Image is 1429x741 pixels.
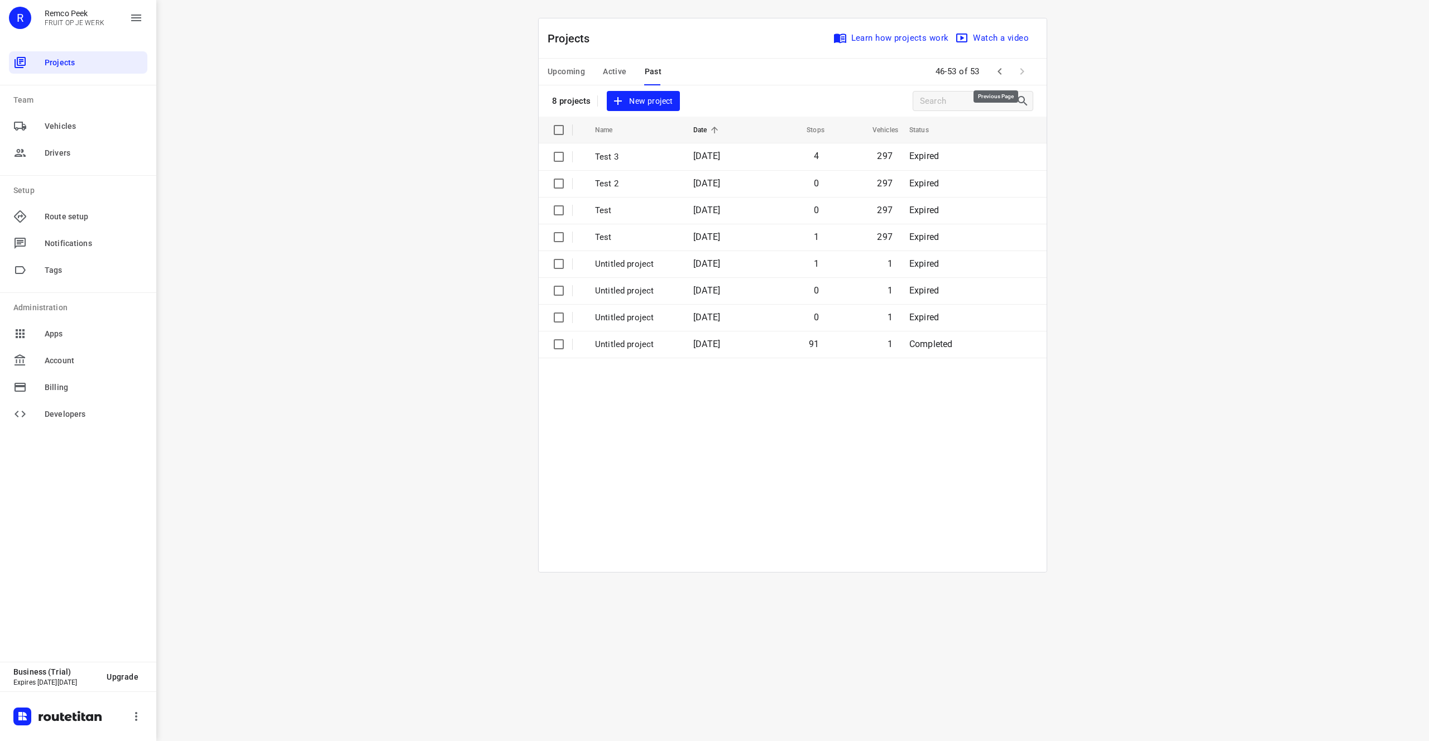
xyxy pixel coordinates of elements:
div: Tags [9,259,147,281]
div: Apps [9,323,147,345]
span: Status [909,123,943,137]
span: 0 [814,285,819,296]
span: Upgrade [107,672,138,681]
span: 1 [814,258,819,269]
button: Upgrade [98,667,147,687]
span: 297 [877,151,893,161]
span: 1 [814,232,819,242]
div: R [9,7,31,29]
span: Expired [909,232,939,242]
span: 297 [877,205,893,215]
span: 1 [888,258,893,269]
span: 1 [888,312,893,323]
p: Business (Trial) [13,667,98,676]
span: [DATE] [693,151,720,161]
span: Stops [792,123,824,137]
span: Projects [45,57,143,69]
span: Route setup [45,211,143,223]
span: 0 [814,178,819,189]
div: Notifications [9,232,147,254]
span: Notifications [45,238,143,249]
p: Expires [DATE][DATE] [13,679,98,686]
p: Team [13,94,147,106]
span: Expired [909,258,939,269]
div: Route setup [9,205,147,228]
span: Vehicles [45,121,143,132]
span: 0 [814,312,819,323]
p: FRUIT OP JE WERK [45,19,104,27]
span: 1 [888,339,893,349]
span: Active [603,65,626,79]
span: Name [595,123,627,137]
p: Setup [13,185,147,196]
p: Test 3 [595,151,677,163]
span: Expired [909,178,939,189]
span: Drivers [45,147,143,159]
span: 4 [814,151,819,161]
div: Search [1016,94,1033,108]
span: New project [613,94,673,108]
p: Untitled project [595,285,677,297]
span: [DATE] [693,285,720,296]
span: 46-53 of 53 [931,60,985,84]
input: Search projects [920,93,1016,110]
div: Projects [9,51,147,74]
div: Drivers [9,142,147,164]
span: Vehicles [858,123,898,137]
span: Past [645,65,662,79]
p: Administration [13,302,147,314]
span: Tags [45,264,143,276]
span: [DATE] [693,232,720,242]
span: Date [693,123,722,137]
span: Expired [909,285,939,296]
p: 8 projects [552,96,591,106]
span: 91 [809,339,819,349]
p: Test 2 [595,177,677,190]
span: 297 [877,178,893,189]
p: Untitled project [595,258,677,271]
button: New project [607,91,679,112]
span: Account [45,355,143,367]
span: 0 [814,205,819,215]
span: [DATE] [693,205,720,215]
div: Account [9,349,147,372]
p: Test [595,204,677,217]
span: Completed [909,339,953,349]
p: Test [595,231,677,244]
p: Untitled project [595,338,677,351]
span: [DATE] [693,312,720,323]
span: Next Page [1011,60,1033,83]
span: [DATE] [693,339,720,349]
p: Projects [548,30,599,47]
span: [DATE] [693,258,720,269]
span: Billing [45,382,143,393]
span: Expired [909,205,939,215]
span: Expired [909,151,939,161]
span: 297 [877,232,893,242]
div: Developers [9,403,147,425]
span: Apps [45,328,143,340]
span: Developers [45,408,143,420]
p: Remco Peek [45,9,104,18]
span: 1 [888,285,893,296]
div: Vehicles [9,115,147,137]
span: [DATE] [693,178,720,189]
div: Billing [9,376,147,398]
span: Expired [909,312,939,323]
p: Untitled project [595,311,677,324]
span: Upcoming [548,65,585,79]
